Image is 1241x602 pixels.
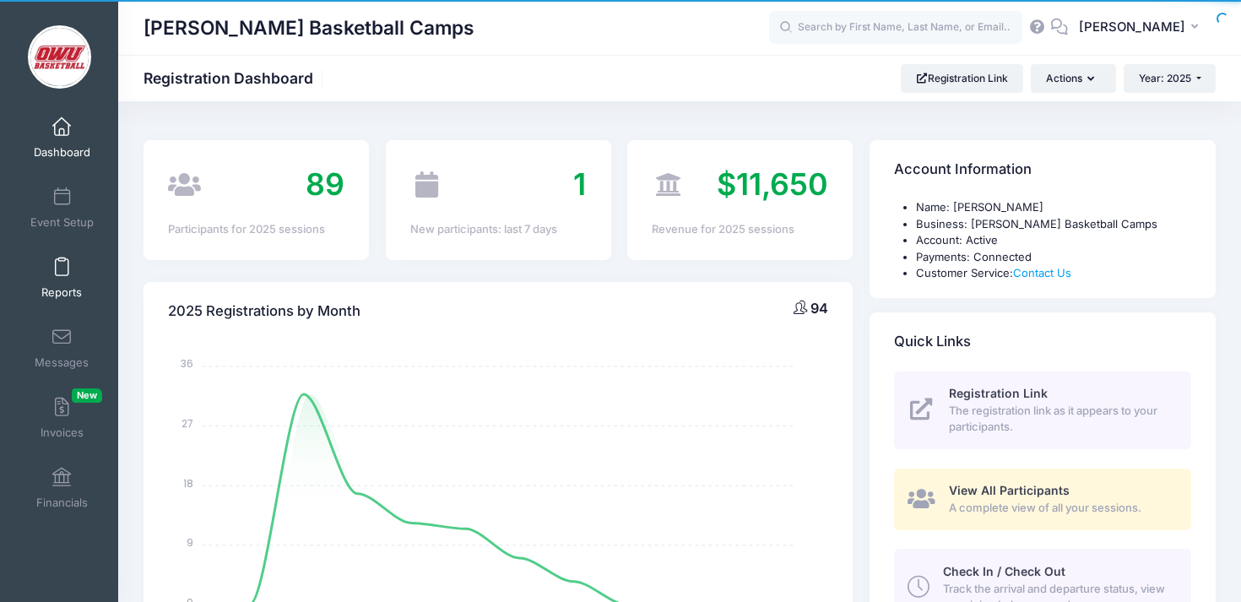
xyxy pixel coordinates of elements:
span: [PERSON_NAME] [1079,18,1185,36]
tspan: 9 [187,535,194,550]
h4: 2025 Registrations by Month [168,287,360,335]
tspan: 27 [182,416,194,431]
span: Reports [41,285,82,300]
h1: Registration Dashboard [144,69,328,87]
div: Revenue for 2025 sessions [652,221,828,238]
li: Customer Service: [916,265,1191,282]
span: 1 [573,165,586,203]
li: Payments: Connected [916,249,1191,266]
li: Account: Active [916,232,1191,249]
a: Event Setup [22,178,102,237]
a: View All Participants A complete view of all your sessions. [894,469,1191,530]
li: Name: [PERSON_NAME] [916,199,1191,216]
div: Participants for 2025 sessions [168,221,344,238]
a: Registration Link [901,64,1023,93]
button: [PERSON_NAME] [1068,8,1216,47]
span: $11,650 [717,165,828,203]
span: Dashboard [34,145,90,160]
a: Messages [22,318,102,377]
span: Invoices [41,426,84,440]
span: Financials [36,496,88,510]
span: The registration link as it appears to your participants. [949,403,1172,436]
a: InvoicesNew [22,388,102,447]
span: Event Setup [30,215,94,230]
span: 94 [810,300,828,317]
span: New [72,388,102,403]
span: Check In / Check Out [943,564,1065,578]
a: Dashboard [22,108,102,167]
img: David Vogel Basketball Camps [28,25,91,89]
li: Business: [PERSON_NAME] Basketball Camps [916,216,1191,233]
a: Financials [22,458,102,518]
span: View All Participants [949,483,1070,497]
h4: Account Information [894,146,1032,194]
button: Actions [1031,64,1115,93]
input: Search by First Name, Last Name, or Email... [769,11,1022,45]
a: Contact Us [1013,266,1071,279]
h4: Quick Links [894,317,971,366]
div: New participants: last 7 days [410,221,587,238]
span: Messages [35,355,89,370]
tspan: 36 [182,356,194,371]
a: Reports [22,248,102,307]
span: Year: 2025 [1139,72,1191,84]
button: Year: 2025 [1124,64,1216,93]
tspan: 18 [184,475,194,490]
span: A complete view of all your sessions. [949,500,1172,517]
span: Registration Link [949,386,1048,400]
a: Registration Link The registration link as it appears to your participants. [894,372,1191,449]
h1: [PERSON_NAME] Basketball Camps [144,8,474,47]
span: 89 [306,165,344,203]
